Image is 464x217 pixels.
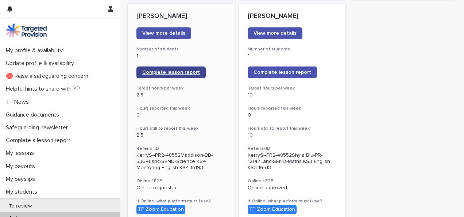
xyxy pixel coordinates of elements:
[136,27,191,39] a: View more details
[136,106,226,111] h3: Hours reported this week
[136,53,226,59] p: 1
[136,152,226,171] p: KerryS--PR2-48552Maddison-BB-5364Lanc-SEND-Science KS4 Mentoring English KS4-15193
[136,132,226,138] p: 2.5
[248,53,337,59] p: 1
[248,178,337,184] h3: Online / F2F
[3,163,41,170] p: My payouts
[254,31,297,36] span: View more details
[136,198,226,204] h3: If Online, what platform must I use?
[248,106,337,111] h3: Hours reported this week
[136,126,226,132] h3: Hours still to report this week
[136,146,226,152] h3: Referral ID
[3,137,76,144] p: Complete a lesson report
[136,112,226,118] p: 0
[248,46,337,52] h3: Number of students
[136,205,185,214] div: TP Zoom Education
[248,198,337,204] h3: If Online, what platform must I use?
[136,66,206,78] a: Complete lesson report
[6,23,47,38] img: M5nRWzHhSzIhMunXDL62
[248,12,337,20] p: [PERSON_NAME]
[3,111,65,118] p: Guidance documents
[3,85,86,92] p: Helpful hints to share with YP
[3,99,35,106] p: TP News
[3,47,69,54] p: My profile & availability
[3,203,38,209] p: To review
[136,85,226,91] h3: Target hours per week
[136,46,226,52] h3: Number of students
[248,27,302,39] a: View more details
[248,126,337,132] h3: Hours still to report this week
[136,185,226,191] p: Online requested
[248,66,317,78] a: Complete lesson report
[3,189,43,195] p: My students
[3,124,74,131] p: Safeguarding newsletter
[248,92,337,98] p: 10
[248,112,337,118] p: 0
[248,85,337,91] h3: Target hours per week
[136,92,226,98] p: 2.5
[3,60,80,67] p: Update profile & availability
[248,205,297,214] div: TP Zoom Education
[142,70,200,75] span: Complete lesson report
[248,185,337,191] p: Online approved
[136,12,226,20] p: [PERSON_NAME]
[136,178,226,184] h3: Online / F2F
[3,150,40,157] p: My lessons
[142,31,185,36] span: View more details
[248,132,337,138] p: 10
[3,73,94,80] p: 🔴 Raise a safeguarding concern
[254,70,311,75] span: Complete lesson report
[3,176,41,183] p: My payslips
[248,152,337,171] p: KerryS--PR2-48552Shyla Blu-PR-12147Lanc-SEND-Maths KS3 English KS3-16513
[248,146,337,152] h3: Referral ID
